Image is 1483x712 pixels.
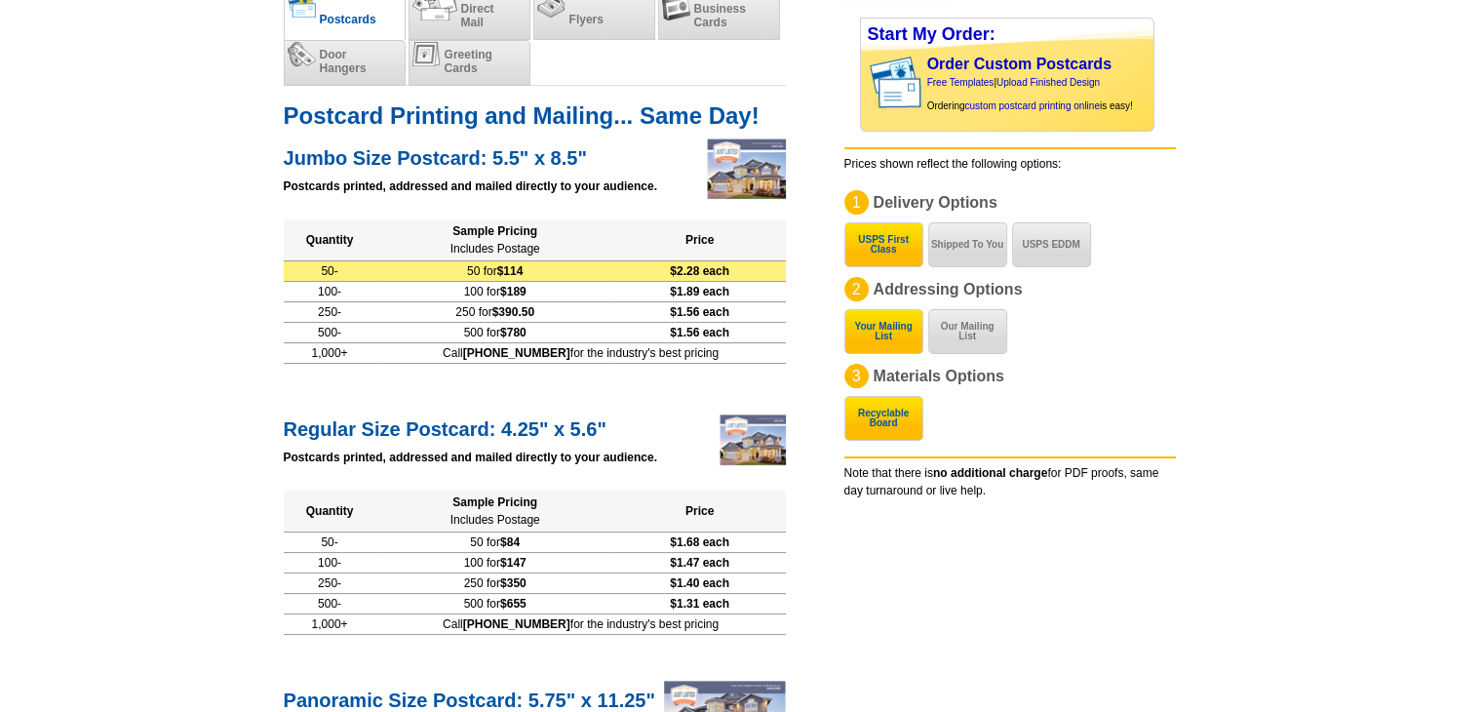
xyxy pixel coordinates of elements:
[376,573,614,593] td: 250 for
[844,309,923,354] button: Your Mailing List
[670,264,729,278] span: $2.28 each
[320,48,367,75] span: Door Hangers
[614,491,786,533] th: Price
[376,491,614,533] th: Sample Pricing
[500,597,527,611] span: $655
[861,19,1153,51] div: Start My Order:
[284,552,376,573] td: 100-
[844,157,1062,171] span: Prices shown reflect the following options:
[500,326,527,339] span: $780
[927,77,1133,111] span: | Ordering is easy!
[964,100,1099,111] a: custom postcard printing online
[284,491,376,533] th: Quantity
[463,617,570,631] b: [PHONE_NUMBER]
[670,305,729,319] span: $1.56 each
[284,573,376,593] td: 250-
[284,322,376,342] td: 500-
[376,281,614,301] td: 100 for
[284,219,376,261] th: Quantity
[670,597,729,611] span: $1.31 each
[450,513,540,527] span: Includes Postage
[874,368,1004,384] span: Materials Options
[694,2,746,29] span: Business Cards
[376,593,614,613] td: 500 for
[284,141,786,170] h2: Jumbo Size Postcard: 5.5" x 8.5"
[844,364,869,388] div: 3
[933,466,1047,480] b: no additional charge
[500,556,527,570] span: $147
[500,285,527,298] span: $189
[492,305,534,319] span: $390.50
[284,179,657,193] strong: Postcards printed, addressed and mailed directly to your audience.
[866,51,935,115] img: post card showing stamp and address area
[927,56,1112,72] a: Order Custom Postcards
[320,13,376,26] span: Postcards
[463,346,570,360] b: [PHONE_NUMBER]
[844,277,869,301] div: 2
[376,532,614,552] td: 50 for
[284,301,376,322] td: 250-
[844,222,923,267] button: USPS First Class
[284,413,786,441] h2: Regular Size Postcard: 4.25" x 5.6"
[412,42,441,66] img: greetingcards.png
[461,2,494,29] span: Direct Mail
[928,309,1007,354] button: Our Mailing List
[450,242,540,256] span: Includes Postage
[376,342,786,363] td: Call for the industry's best pricing
[614,219,786,261] th: Price
[844,456,1176,499] div: Note that there is for PDF proofs, same day turnaround or live help.
[284,532,376,552] td: 50-
[284,105,786,126] h1: Postcard Printing and Mailing... Same Day!
[445,48,492,75] span: Greeting Cards
[284,260,376,281] td: 50-
[670,535,729,549] span: $1.68 each
[861,51,877,115] img: background image for postcard
[284,593,376,613] td: 500-
[569,13,604,26] span: Flyers
[670,285,729,298] span: $1.89 each
[288,42,316,66] img: doorhangers.png
[284,281,376,301] td: 100-
[376,260,614,281] td: 50 for
[670,326,729,339] span: $1.56 each
[928,222,1007,267] button: Shipped To You
[284,342,376,363] td: 1,000+
[1012,222,1091,267] button: USPS EDDM
[284,684,786,712] h2: Panoramic Size Postcard: 5.75" x 11.25"
[874,281,1023,297] span: Addressing Options
[376,552,614,573] td: 100 for
[376,219,614,261] th: Sample Pricing
[500,576,527,590] span: $350
[376,301,614,322] td: 250 for
[376,322,614,342] td: 500 for
[376,613,786,634] td: Call for the industry's best pricing
[844,396,923,441] button: Recyclable Board
[927,77,995,88] a: Free Templates
[670,556,729,570] span: $1.47 each
[284,613,376,634] td: 1,000+
[844,190,869,215] div: 1
[497,264,524,278] span: $114
[284,451,657,464] strong: Postcards printed, addressed and mailed directly to your audience.
[500,535,520,549] span: $84
[670,576,729,590] span: $1.40 each
[874,194,997,211] span: Delivery Options
[996,77,1100,88] a: Upload Finished Design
